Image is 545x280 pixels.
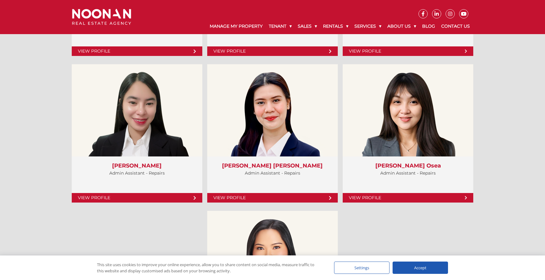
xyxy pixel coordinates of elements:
[78,163,196,169] h3: [PERSON_NAME]
[351,18,384,34] a: Services
[295,18,320,34] a: Sales
[438,18,473,34] a: Contact Us
[349,163,467,169] h3: [PERSON_NAME] Osea
[213,169,332,177] p: Admin Assistant - Repairs
[320,18,351,34] a: Rentals
[97,262,322,274] div: This site uses cookies to improve your online experience, allow you to share content on social me...
[419,18,438,34] a: Blog
[334,262,390,274] div: Settings
[72,46,202,56] a: View Profile
[72,9,131,25] img: Noonan Real Estate Agency
[207,46,338,56] a: View Profile
[343,193,473,203] a: View Profile
[207,193,338,203] a: View Profile
[207,18,266,34] a: Manage My Property
[72,193,202,203] a: View Profile
[266,18,295,34] a: Tenant
[213,163,332,169] h3: [PERSON_NAME] [PERSON_NAME]
[343,46,473,56] a: View Profile
[349,169,467,177] p: Admin Assistant - Repairs
[384,18,419,34] a: About Us
[393,262,448,274] div: Accept
[78,169,196,177] p: Admin Assistant - Repairs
